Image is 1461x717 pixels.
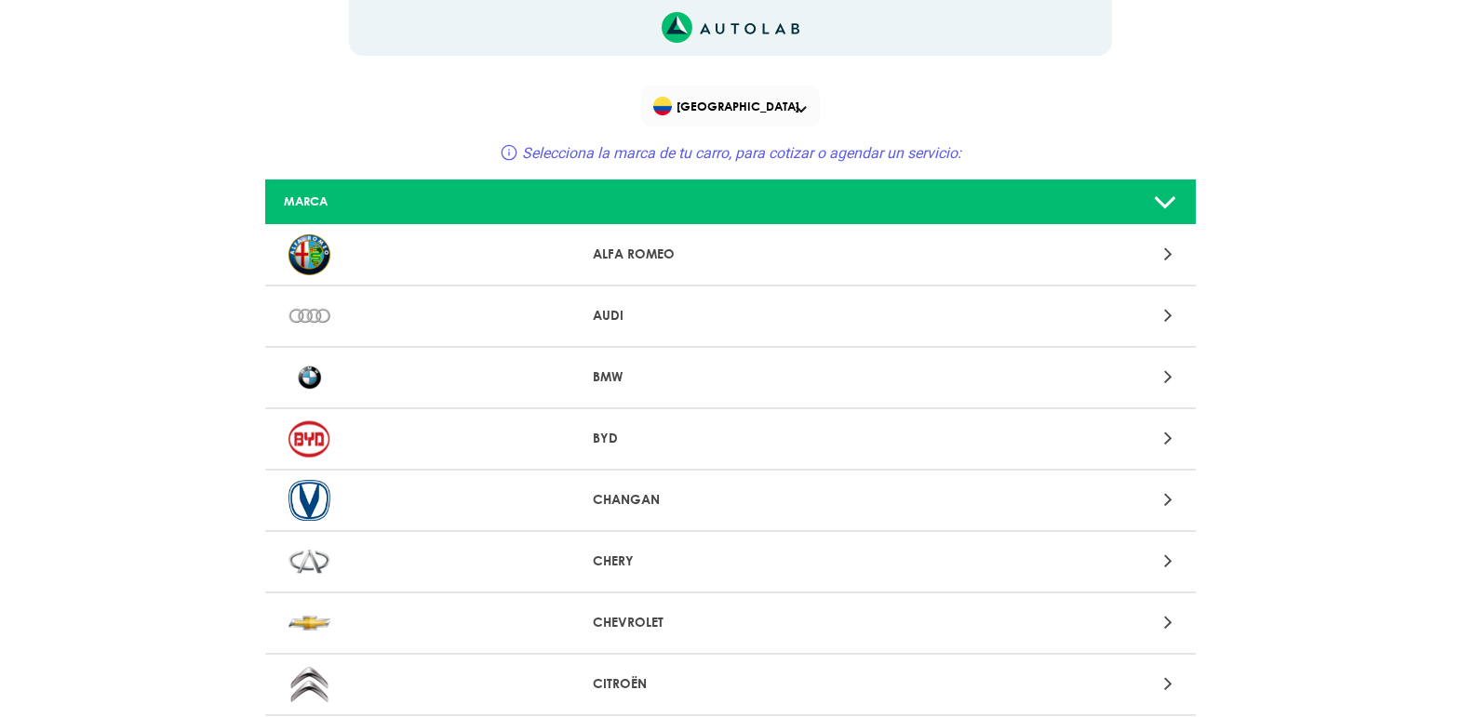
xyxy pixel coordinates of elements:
[662,18,800,35] a: Link al sitio de autolab
[641,86,820,126] div: Flag of COLOMBIA[GEOGRAPHIC_DATA]
[653,93,812,119] span: [GEOGRAPHIC_DATA]
[522,144,961,162] span: Selecciona la marca de tu carro, para cotizar o agendar un servicio:
[270,193,577,210] div: MARCA
[288,664,330,705] img: CITROËN
[593,429,869,448] p: BYD
[288,480,330,521] img: CHANGAN
[593,613,869,632] p: CHEVROLET
[288,296,330,337] img: AUDI
[593,551,869,571] p: CHERY
[265,179,1196,225] a: MARCA
[593,245,869,264] p: ALFA ROMEO
[288,418,330,459] img: BYD
[593,490,869,510] p: CHANGAN
[288,357,330,398] img: BMW
[593,367,869,387] p: BMW
[593,674,869,694] p: CITROËN
[288,603,330,644] img: CHEVROLET
[288,541,330,582] img: CHERY
[593,306,869,325] p: AUDI
[653,97,672,115] img: Flag of COLOMBIA
[288,234,330,275] img: ALFA ROMEO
